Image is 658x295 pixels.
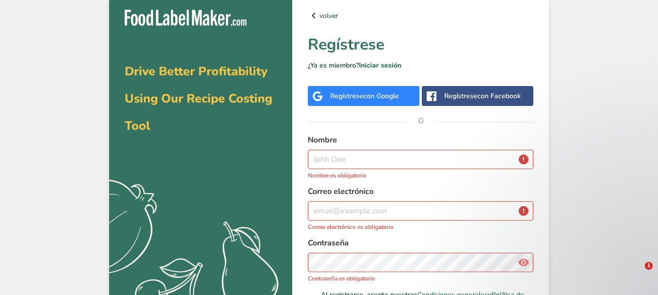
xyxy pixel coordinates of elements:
[308,150,533,169] input: John Doe
[308,223,533,231] p: Correo electrónico es obligatorio
[363,91,399,101] span: con Google
[477,91,521,101] span: con Facebook
[125,63,272,134] span: Drive Better Profitability Using Our Recipe Costing Tool
[645,262,653,270] span: 1
[406,106,435,136] span: O
[330,91,399,101] div: Regístrese
[308,33,533,56] h1: Regístrese
[125,10,246,26] img: Food Label Maker
[308,60,533,70] p: ¿Ya es miembro?
[359,61,401,70] a: Iniciar sesión
[308,171,533,180] p: Nombre es obligatorio
[308,134,533,146] label: Nombre
[308,186,533,197] label: Correo electrónico
[308,237,533,249] label: Contraseña
[308,274,533,283] p: Contraseña es obligatorio
[308,201,533,221] input: email@example.com
[444,91,521,101] div: Regístrese
[308,10,533,21] a: volver
[625,262,648,285] iframe: Intercom live chat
